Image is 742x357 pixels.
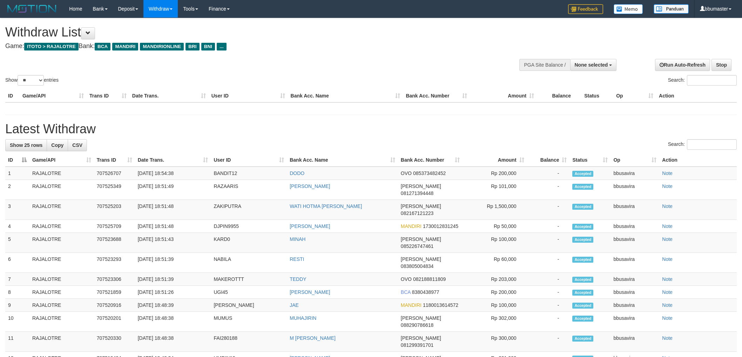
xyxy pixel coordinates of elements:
span: Accepted [572,237,593,243]
td: MAKEROTTT [211,273,287,286]
td: 707526707 [94,167,135,180]
td: RAJALOTRE [29,299,94,312]
td: FAI280188 [211,332,287,352]
th: Status [581,89,613,102]
td: - [527,312,570,332]
td: RAJALOTRE [29,167,94,180]
span: OVO [401,276,412,282]
td: bbusavira [611,312,659,332]
td: UGI45 [211,286,287,299]
td: bbusavira [611,299,659,312]
h1: Withdraw List [5,25,488,39]
td: - [527,286,570,299]
span: ... [217,43,226,50]
td: 3 [5,200,29,220]
th: Bank Acc. Name [288,89,403,102]
td: [DATE] 18:51:39 [135,273,211,286]
th: Amount: activate to sort column ascending [463,154,527,167]
th: Op [613,89,656,102]
span: Copy 081299391701 to clipboard [401,342,433,348]
td: ZAKIPUTRA [211,200,287,220]
td: [DATE] 18:48:38 [135,332,211,352]
th: User ID: activate to sort column ascending [211,154,287,167]
th: Game/API [20,89,87,102]
input: Search: [687,75,737,86]
td: [DATE] 18:48:39 [135,299,211,312]
td: [DATE] 18:51:48 [135,220,211,233]
td: 707525349 [94,180,135,200]
span: BCA [95,43,110,50]
td: - [527,299,570,312]
td: Rp 200,000 [463,286,527,299]
span: Accepted [572,171,593,177]
td: RAZAARIS [211,180,287,200]
td: RAJALOTRE [29,200,94,220]
td: [DATE] 18:51:39 [135,253,211,273]
th: Action [656,89,737,102]
span: Accepted [572,184,593,190]
input: Search: [687,139,737,150]
td: 707521859 [94,286,135,299]
span: MANDIRI [401,302,421,308]
a: CSV [68,139,87,151]
a: [PERSON_NAME] [290,183,330,189]
td: - [527,200,570,220]
td: 2 [5,180,29,200]
td: 6 [5,253,29,273]
a: RESTI [290,256,304,262]
td: [DATE] 18:54:38 [135,167,211,180]
td: 11 [5,332,29,352]
span: Copy 1730012831245 to clipboard [423,223,458,229]
label: Search: [668,139,737,150]
a: Note [662,335,673,341]
td: Rp 50,000 [463,220,527,233]
a: Note [662,170,673,176]
a: Note [662,315,673,321]
td: 707520330 [94,332,135,352]
td: Rp 200,000 [463,167,527,180]
td: Rp 203,000 [463,273,527,286]
td: RAJALOTRE [29,332,94,352]
td: 707520916 [94,299,135,312]
img: panduan.png [654,4,689,14]
a: MUHAJIRIN [290,315,316,321]
span: [PERSON_NAME] [401,335,441,341]
th: Status: activate to sort column ascending [569,154,611,167]
a: Stop [711,59,731,71]
th: Bank Acc. Name: activate to sort column ascending [287,154,398,167]
a: Note [662,223,673,229]
h4: Game: Bank: [5,43,488,50]
td: RAJALOTRE [29,253,94,273]
th: Balance: activate to sort column ascending [527,154,570,167]
label: Search: [668,75,737,86]
td: bbusavira [611,233,659,253]
select: Showentries [18,75,44,86]
span: Accepted [572,316,593,322]
td: [DATE] 18:51:49 [135,180,211,200]
th: Op: activate to sort column ascending [611,154,659,167]
a: TEDDY [290,276,306,282]
td: 707525203 [94,200,135,220]
span: CSV [72,142,82,148]
td: BANDIT12 [211,167,287,180]
th: Date Trans.: activate to sort column ascending [135,154,211,167]
th: Bank Acc. Number: activate to sort column ascending [398,154,463,167]
span: ITOTO > RAJALOTRE [24,43,79,50]
td: - [527,273,570,286]
img: Feedback.jpg [568,4,603,14]
td: Rp 1,500,000 [463,200,527,220]
td: 707525709 [94,220,135,233]
td: [DATE] 18:51:26 [135,286,211,299]
td: bbusavira [611,332,659,352]
span: Accepted [572,303,593,309]
td: bbusavira [611,273,659,286]
a: Note [662,183,673,189]
span: Accepted [572,336,593,342]
td: 9 [5,299,29,312]
span: Show 25 rows [10,142,42,148]
span: Accepted [572,290,593,296]
th: ID: activate to sort column descending [5,154,29,167]
th: Amount [470,89,537,102]
td: bbusavira [611,167,659,180]
th: Bank Acc. Number [403,89,470,102]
